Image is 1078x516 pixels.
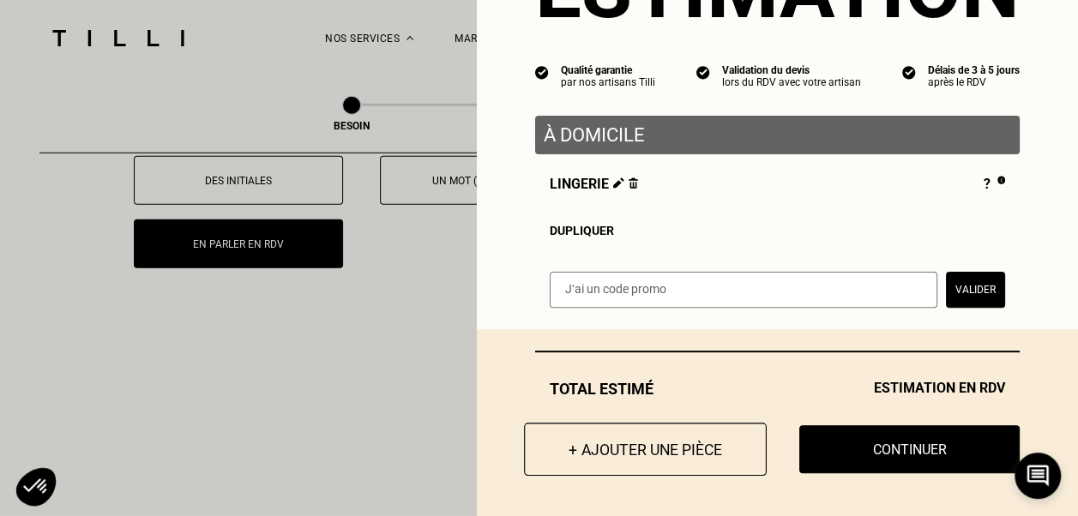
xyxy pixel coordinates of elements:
[874,380,1005,398] span: Estimation en RDV
[722,64,861,76] div: Validation du devis
[984,176,1005,195] div: ?
[946,272,1005,308] button: Valider
[550,272,937,308] input: J‘ai un code promo
[902,64,916,80] img: icon list info
[524,423,767,476] button: + Ajouter une pièce
[535,64,549,80] img: icon list info
[722,76,861,88] div: lors du RDV avec votre artisan
[997,176,1005,184] img: Pourquoi le prix est indéfini ?
[561,76,655,88] div: par nos artisans Tilli
[629,177,638,189] img: Supprimer
[613,177,624,189] img: Éditer
[550,176,638,195] span: Lingerie
[561,64,655,76] div: Qualité garantie
[928,64,1020,76] div: Délais de 3 à 5 jours
[550,224,1005,237] div: Dupliquer
[535,380,1020,398] div: Total estimé
[799,425,1020,473] button: Continuer
[696,64,710,80] img: icon list info
[928,76,1020,88] div: après le RDV
[544,124,1011,146] p: À domicile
